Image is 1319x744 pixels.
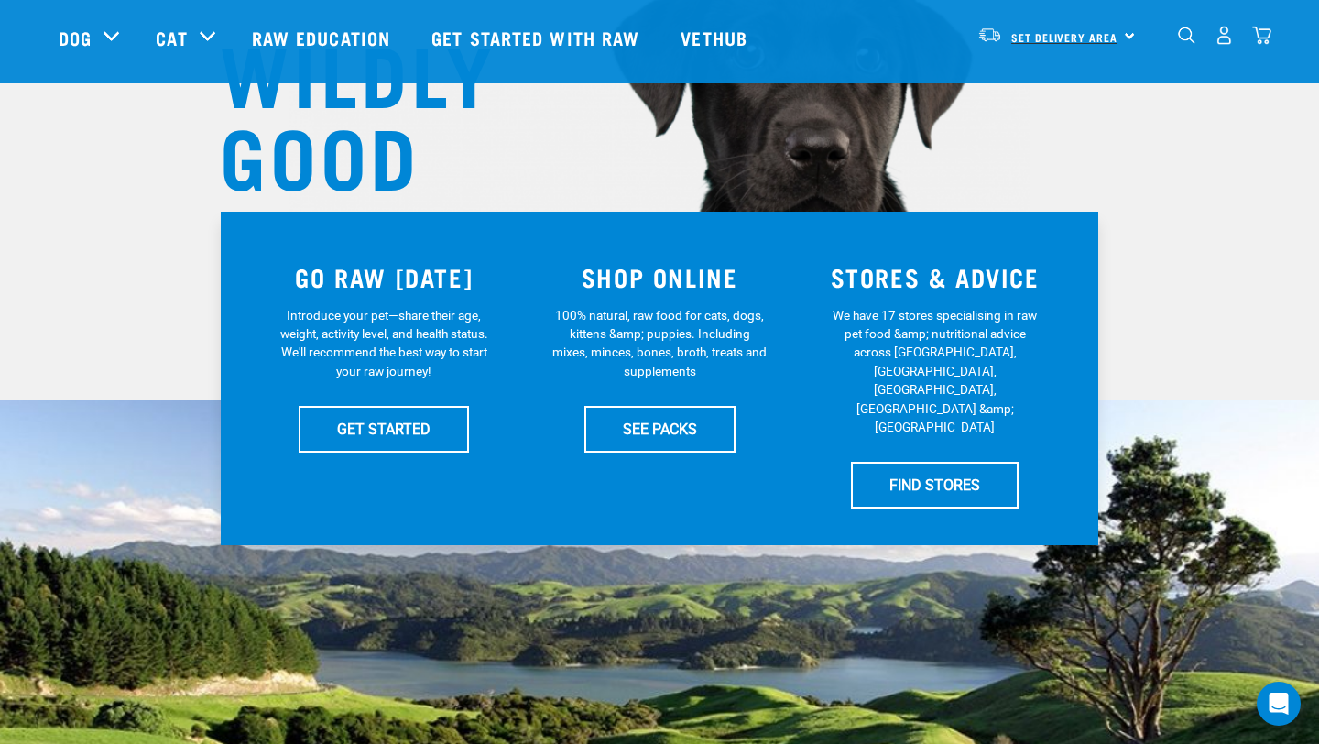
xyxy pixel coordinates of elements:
img: van-moving.png [977,27,1002,43]
h3: SHOP ONLINE [533,263,787,291]
p: Introduce your pet—share their age, weight, activity level, and health status. We'll recommend th... [277,306,492,381]
span: Set Delivery Area [1011,34,1117,40]
img: user.png [1215,26,1234,45]
a: FIND STORES [851,462,1019,508]
a: Get started with Raw [413,1,662,74]
p: 100% natural, raw food for cats, dogs, kittens &amp; puppies. Including mixes, minces, bones, bro... [552,306,768,381]
a: SEE PACKS [584,406,736,452]
img: home-icon-1@2x.png [1178,27,1195,44]
h3: STORES & ADVICE [808,263,1062,291]
h3: GO RAW [DATE] [257,263,511,291]
img: home-icon@2x.png [1252,26,1271,45]
div: Open Intercom Messenger [1257,682,1301,726]
p: We have 17 stores specialising in raw pet food &amp; nutritional advice across [GEOGRAPHIC_DATA],... [827,306,1042,437]
a: Dog [59,24,92,51]
a: Cat [156,24,187,51]
a: Vethub [662,1,770,74]
h1: WILDLY GOOD NUTRITION [220,29,586,277]
a: Raw Education [234,1,413,74]
a: GET STARTED [299,406,469,452]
